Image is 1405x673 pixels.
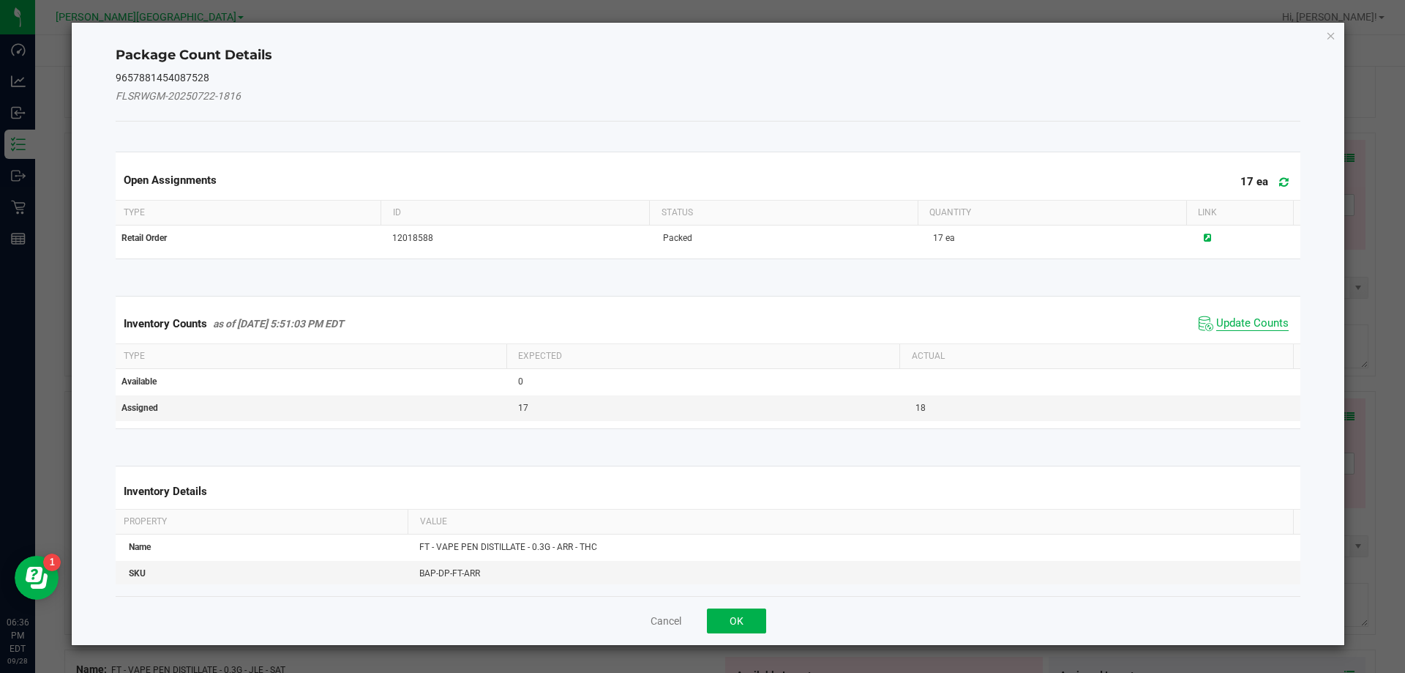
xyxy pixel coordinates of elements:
[129,542,151,552] span: Name
[124,516,167,527] span: Property
[121,233,167,243] span: Retail Order
[1198,207,1217,217] span: Link
[124,351,145,361] span: Type
[915,403,926,413] span: 18
[124,317,207,330] span: Inventory Counts
[213,318,344,330] span: as of [DATE] 5:51:03 PM EDT
[1216,316,1289,331] span: Update Counts
[121,376,157,387] span: Available
[116,91,1301,102] h5: FLSRWGM-20250722-1816
[707,609,766,633] button: OK
[912,351,945,361] span: Actual
[518,376,523,387] span: 0
[945,233,955,243] span: ea
[933,233,943,243] span: 17
[420,516,447,527] span: Value
[651,614,681,628] button: Cancel
[43,554,61,571] iframe: Resource center unread badge
[393,207,401,217] span: ID
[663,233,692,243] span: Packed
[124,207,145,217] span: Type
[124,174,217,187] span: Open Assignments
[116,46,1301,65] h4: Package Count Details
[419,568,480,579] span: BAP-DP-FT-ARR
[1326,26,1336,44] button: Close
[662,207,693,217] span: Status
[419,542,597,552] span: FT - VAPE PEN DISTILLATE - 0.3G - ARR - THC
[518,351,562,361] span: Expected
[121,403,158,413] span: Assigned
[1240,176,1254,189] span: 17
[15,556,59,600] iframe: Resource center
[392,233,433,243] span: 12018588
[124,485,207,498] span: Inventory Details
[116,72,1301,83] h5: 9657881454087528
[518,403,528,413] span: 17
[929,207,971,217] span: Quantity
[129,568,146,579] span: SKU
[1256,176,1268,189] span: ea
